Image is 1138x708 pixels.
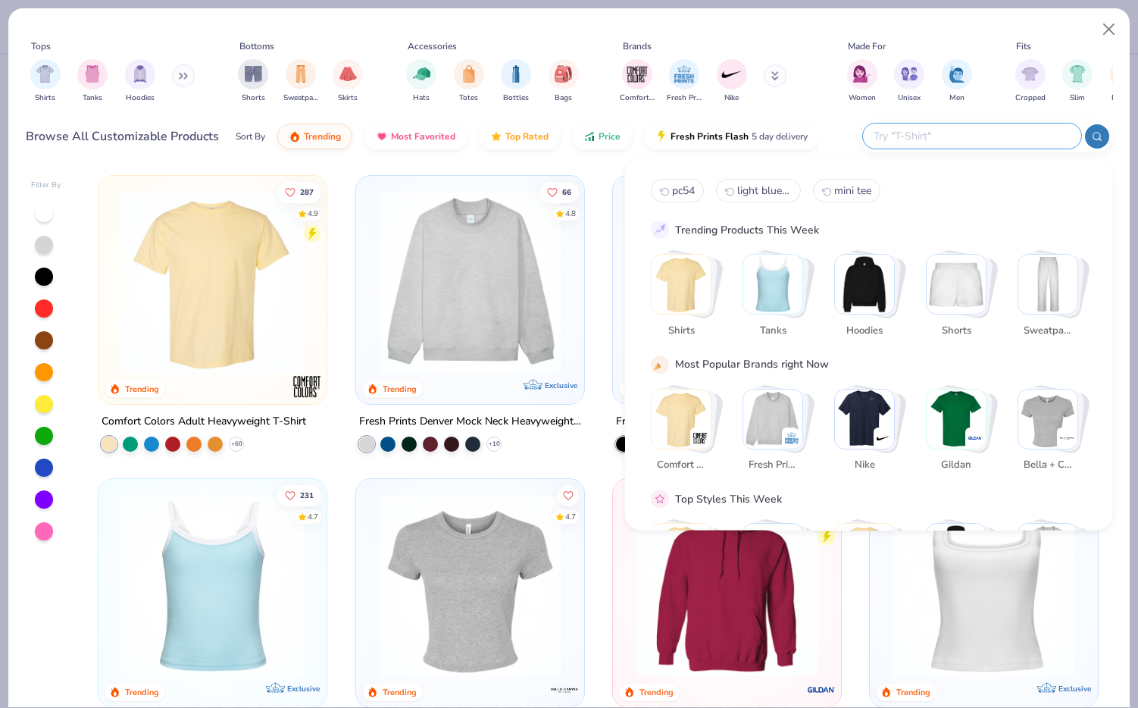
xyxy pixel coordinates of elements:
[549,59,579,104] div: filter for Bags
[364,124,467,149] button: Most Favorited
[651,254,721,344] button: Stack Card Button Shirts
[1016,39,1031,53] div: Fits
[125,59,155,104] div: filter for Hoodies
[628,494,826,677] img: 01756b78-01f6-4cc6-8d8a-3c30c1a0c8ac
[656,458,705,473] span: Comfort Colors
[655,130,667,143] img: flash.gif
[748,458,797,473] span: Fresh Prints
[806,675,836,705] img: Gildan logo
[461,65,477,83] img: Totes Image
[413,65,430,83] img: Hats Image
[942,59,972,104] div: filter for Men
[31,180,61,191] div: Filter By
[835,389,894,448] img: Nike
[692,430,708,445] img: Comfort Colors
[277,124,352,149] button: Trending
[1095,15,1124,44] button: Close
[942,59,972,104] button: filter button
[872,127,1071,145] input: Try "T-Shirt"
[1059,430,1074,445] img: Bella + Canvas
[620,92,655,104] span: Comfort Colors
[501,59,531,104] button: filter button
[743,254,812,344] button: Stack Card Button Tanks
[308,208,318,219] div: 4.9
[231,440,242,449] span: + 60
[1070,92,1085,104] span: Slim
[672,183,695,198] span: pc54
[30,59,61,104] div: filter for Shirts
[927,389,986,448] img: Gildan
[459,92,478,104] span: Totes
[503,92,529,104] span: Bottles
[926,523,996,613] button: Stack Card Button Preppy
[949,92,964,104] span: Men
[333,59,363,104] div: filter for Skirts
[675,490,782,506] div: Top Styles This Week
[813,179,880,202] button: mini tee2
[839,323,889,338] span: Hoodies
[31,39,51,53] div: Tops
[557,485,578,506] button: Like
[847,59,877,104] button: filter button
[926,254,996,344] button: Stack Card Button Shorts
[488,440,499,449] span: + 10
[333,59,363,104] button: filter button
[132,65,149,83] img: Hoodies Image
[1023,458,1072,473] span: Bella + Canvas
[847,59,877,104] div: filter for Women
[743,523,812,613] button: Stack Card Button Sportswear
[1018,523,1087,613] button: Stack Card Button Cozy
[644,124,819,149] button: Fresh Prints Flash5 day delivery
[737,183,792,198] span: light blue tank
[620,59,655,104] div: filter for Comfort Colors
[1015,59,1046,104] div: filter for Cropped
[652,524,711,583] img: Classic
[339,65,357,83] img: Skirts Image
[834,388,904,478] button: Stack Card Button Nike
[454,59,484,104] div: filter for Totes
[849,92,876,104] span: Women
[501,59,531,104] div: filter for Bottles
[724,92,739,104] span: Nike
[30,59,61,104] button: filter button
[505,130,549,143] span: Top Rated
[308,512,318,523] div: 4.7
[545,381,577,390] span: Exclusive
[671,130,749,143] span: Fresh Prints Flash
[620,59,655,104] button: filter button
[743,255,802,314] img: Tanks
[77,59,108,104] div: filter for Tanks
[408,39,457,53] div: Accessories
[549,59,579,104] button: filter button
[752,128,808,146] span: 5 day delivery
[376,130,388,143] img: most_fav.gif
[114,494,311,677] img: a25d9891-da96-49f3-a35e-76288174bf3a
[931,458,980,473] span: Gildan
[1062,59,1093,104] div: filter for Slim
[236,130,265,143] div: Sort By
[885,494,1083,677] img: 94a2aa95-cd2b-4983-969b-ecd512716e9a
[673,63,696,86] img: Fresh Prints Image
[283,92,318,104] span: Sweatpants
[743,389,802,448] img: Fresh Prints
[564,512,575,523] div: 4.7
[564,208,575,219] div: 4.8
[653,492,667,506] img: pink_star.gif
[479,124,560,149] button: Top Rated
[898,92,921,104] span: Unisex
[717,59,747,104] div: filter for Nike
[667,92,702,104] span: Fresh Prints
[748,323,797,338] span: Tanks
[454,59,484,104] button: filter button
[371,191,569,374] img: f5d85501-0dbb-4ee4-b115-c08fa3845d83
[490,130,502,143] img: TopRated.gif
[675,356,829,372] div: Most Popular Brands right Now
[277,485,321,506] button: Like
[1015,92,1046,104] span: Cropped
[848,39,886,53] div: Made For
[283,59,318,104] button: filter button
[716,179,801,202] button: light blue tank1
[238,59,268,104] button: filter button
[853,65,871,83] img: Women Image
[561,188,571,196] span: 66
